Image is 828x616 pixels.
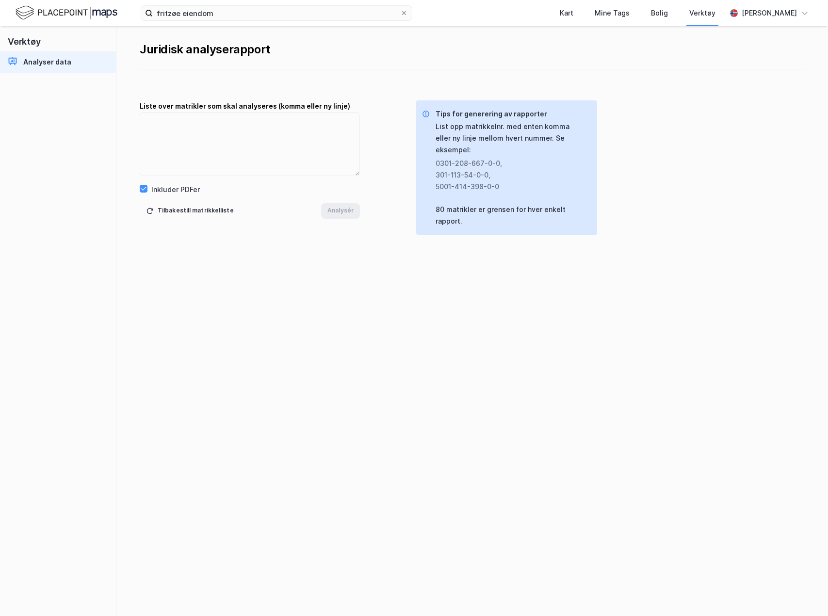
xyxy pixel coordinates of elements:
[140,203,240,219] button: Tilbakestill matrikkelliste
[140,42,805,57] div: Juridisk analyserapport
[742,7,797,19] div: [PERSON_NAME]
[779,569,828,616] iframe: Chat Widget
[16,4,117,21] img: logo.f888ab2527a4732fd821a326f86c7f29.svg
[560,7,573,19] div: Kart
[651,7,668,19] div: Bolig
[436,108,589,120] div: Tips for generering av rapporter
[436,169,582,181] div: 301-113-54-0-0 ,
[140,100,360,112] div: Liste over matrikler som skal analyseres (komma eller ny linje)
[23,56,71,68] div: Analyser data
[689,7,715,19] div: Verktøy
[151,184,200,195] div: Inkluder PDFer
[436,158,582,169] div: 0301-208-667-0-0 ,
[153,6,400,20] input: Søk på adresse, matrikkel, gårdeiere, leietakere eller personer
[595,7,630,19] div: Mine Tags
[436,181,582,193] div: 5001-414-398-0-0
[436,121,589,227] div: List opp matrikkelnr. med enten komma eller ny linje mellom hvert nummer. Se eksempel: 80 matrikl...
